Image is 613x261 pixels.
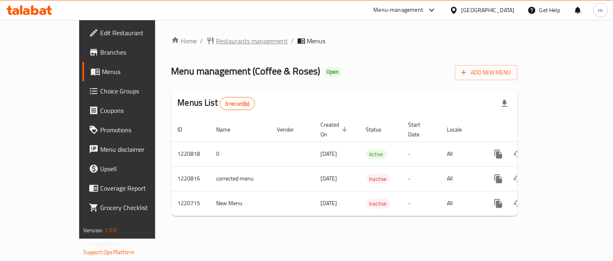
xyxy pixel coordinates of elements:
[200,36,203,46] li: /
[409,120,431,139] span: Start Date
[83,239,120,249] span: Get support on:
[402,191,441,216] td: -
[598,6,603,15] span: m
[324,67,342,77] div: Open
[402,142,441,166] td: -
[307,36,326,46] span: Menus
[216,36,288,46] span: Restaurants management
[100,28,175,38] span: Edit Restaurant
[82,101,181,120] a: Coupons
[447,125,473,134] span: Locale
[482,117,573,142] th: Actions
[441,191,482,216] td: All
[100,203,175,212] span: Grocery Checklist
[178,97,255,110] h2: Menus List
[100,144,175,154] span: Menu disclaimer
[489,144,508,164] button: more
[206,36,288,46] a: Restaurants management
[171,117,573,216] table: enhanced table
[82,140,181,159] a: Menu disclaimer
[171,62,320,80] span: Menu management ( Coffee & Roses )
[100,164,175,174] span: Upsell
[495,94,514,113] div: Export file
[83,247,135,257] a: Support.OpsPlatform
[508,169,528,189] button: Change Status
[441,142,482,166] td: All
[321,149,337,159] span: [DATE]
[508,194,528,213] button: Change Status
[374,5,423,15] div: Menu-management
[210,142,271,166] td: 0
[366,125,392,134] span: Status
[210,166,271,191] td: corrected menu
[366,199,390,208] div: Inactive
[508,144,528,164] button: Change Status
[366,174,390,184] span: Inactive
[366,149,387,159] div: Active
[220,100,255,108] span: 3 record(s)
[100,106,175,115] span: Coupons
[277,125,305,134] span: Vendor
[441,166,482,191] td: All
[82,159,181,178] a: Upsell
[324,68,342,75] span: Open
[291,36,294,46] li: /
[455,65,518,80] button: Add New Menu
[489,194,508,213] button: more
[489,169,508,189] button: more
[82,120,181,140] a: Promotions
[210,191,271,216] td: New Menu
[321,198,337,208] span: [DATE]
[178,125,193,134] span: ID
[220,97,255,110] div: Total records count
[217,125,241,134] span: Name
[402,166,441,191] td: -
[82,178,181,198] a: Coverage Report
[171,191,210,216] td: 1220715
[82,62,181,81] a: Menus
[321,120,350,139] span: Created On
[171,142,210,166] td: 1220818
[461,68,511,78] span: Add New Menu
[171,36,518,46] nav: breadcrumb
[366,150,387,159] span: Active
[102,67,175,76] span: Menus
[104,225,117,236] span: 1.0.0
[100,125,175,135] span: Promotions
[171,36,197,46] a: Home
[82,23,181,42] a: Edit Restaurant
[82,81,181,101] a: Choice Groups
[321,173,337,184] span: [DATE]
[100,183,175,193] span: Coverage Report
[100,47,175,57] span: Branches
[83,225,103,236] span: Version:
[461,6,515,15] div: [GEOGRAPHIC_DATA]
[82,42,181,62] a: Branches
[82,198,181,217] a: Grocery Checklist
[366,199,390,208] span: Inactive
[100,86,175,96] span: Choice Groups
[171,166,210,191] td: 1220816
